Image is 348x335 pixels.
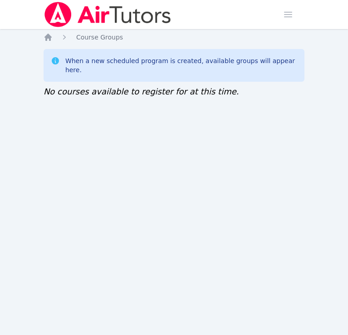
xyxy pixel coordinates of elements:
[76,33,123,42] a: Course Groups
[65,56,297,74] div: When a new scheduled program is created, available groups will appear here.
[44,2,172,27] img: Air Tutors
[44,87,239,96] span: No courses available to register for at this time.
[76,34,123,41] span: Course Groups
[44,33,304,42] nav: Breadcrumb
